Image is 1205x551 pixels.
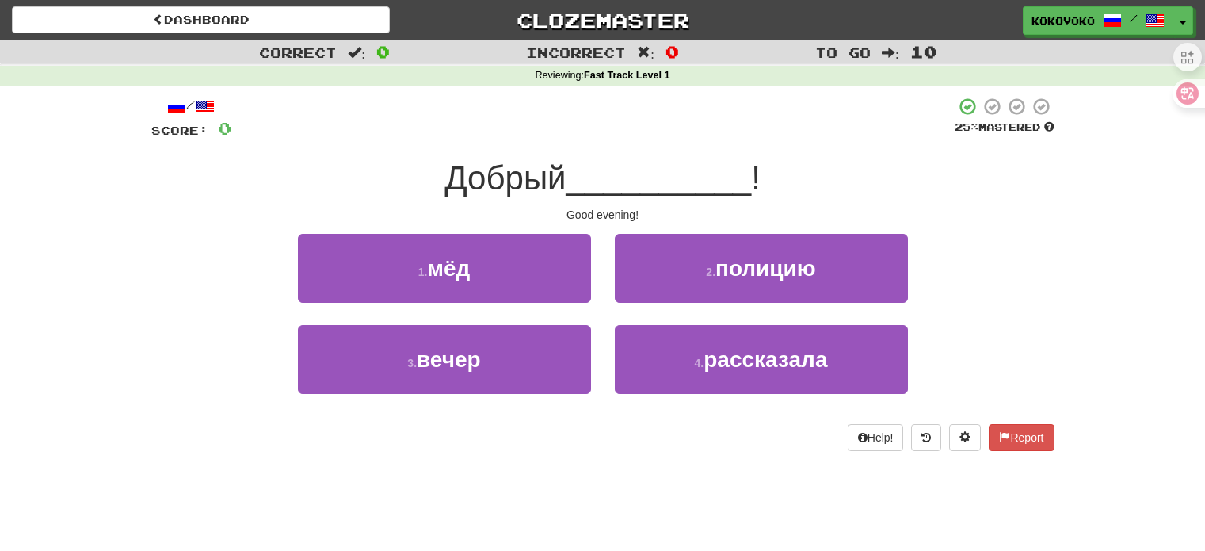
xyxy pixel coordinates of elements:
span: : [882,46,899,59]
span: ! [751,159,761,197]
span: рассказала [704,347,827,372]
span: Incorrect [526,44,626,60]
div: Good evening! [151,207,1054,223]
span: / [1130,13,1138,24]
span: вечер [417,347,481,372]
span: Correct [259,44,337,60]
button: Help! [848,424,904,451]
button: Report [989,424,1054,451]
button: 1.мёд [298,234,591,303]
small: 2 . [706,266,715,278]
span: Score: [151,124,208,137]
button: 4.рассказала [615,325,908,394]
span: kokovoko [1031,13,1095,28]
a: kokovoko / [1023,6,1173,35]
span: 25 % [955,121,978,133]
span: 0 [376,42,390,61]
small: 4 . [695,357,704,369]
span: 0 [218,118,231,138]
span: мёд [427,256,470,281]
strong: Fast Track Level 1 [584,70,670,81]
span: 10 [910,42,937,61]
span: To go [815,44,871,60]
div: / [151,97,231,117]
button: 2.полицию [615,234,908,303]
span: полицию [715,256,816,281]
small: 1 . [418,266,428,278]
span: Добрый [444,159,566,197]
span: __________ [566,159,752,197]
span: 0 [665,42,679,61]
button: Round history (alt+y) [911,424,941,451]
span: : [637,46,654,59]
span: : [348,46,365,59]
a: Clozemaster [414,6,791,34]
button: 3.вечер [298,325,591,394]
a: Dashboard [12,6,390,33]
div: Mastered [955,121,1054,135]
small: 3 . [407,357,417,369]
